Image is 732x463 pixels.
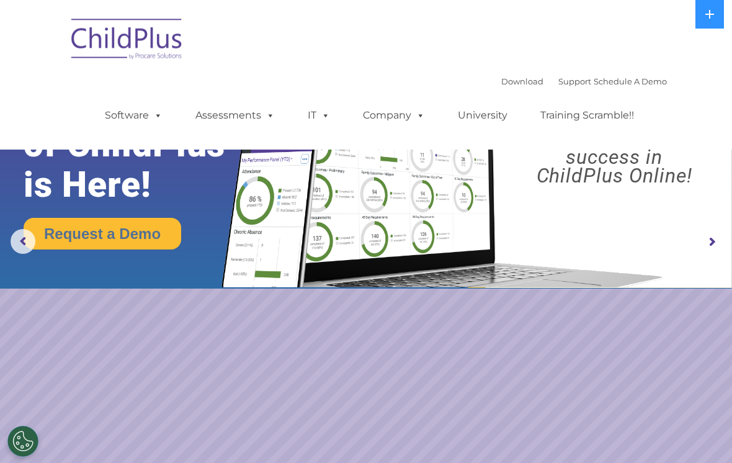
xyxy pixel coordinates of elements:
[24,84,257,205] rs-layer: The Future of ChildPlus is Here!
[183,103,287,128] a: Assessments
[594,76,667,86] a: Schedule A Demo
[506,92,723,185] rs-layer: Boost your productivity and streamline your success in ChildPlus Online!
[295,103,342,128] a: IT
[92,103,175,128] a: Software
[528,103,646,128] a: Training Scramble!!
[558,76,591,86] a: Support
[501,76,667,86] font: |
[445,103,520,128] a: University
[350,103,437,128] a: Company
[24,218,181,249] a: Request a Demo
[65,10,189,72] img: ChildPlus by Procare Solutions
[7,426,38,457] button: Cookies Settings
[501,76,543,86] a: Download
